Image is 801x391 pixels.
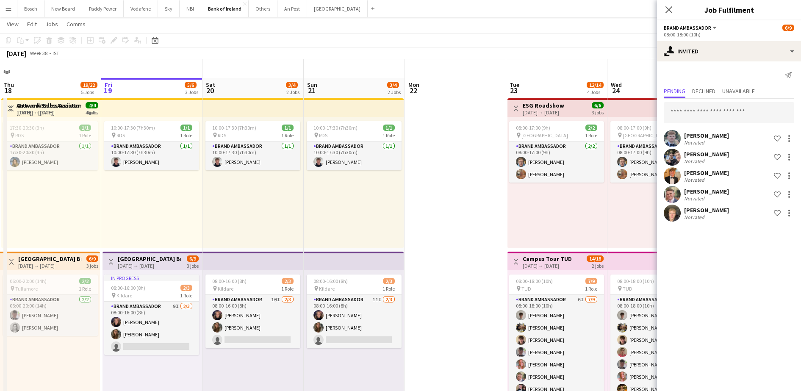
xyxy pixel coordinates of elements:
[205,86,215,95] span: 20
[684,206,729,214] div: [PERSON_NAME]
[611,81,622,89] span: Wed
[521,132,568,139] span: [GEOGRAPHIC_DATA]
[382,132,395,139] span: 1 Role
[27,20,37,28] span: Edit
[516,278,553,284] span: 08:00-18:00 (10h)
[104,121,199,170] div: 10:00-17:30 (7h30m)1/1 RDS1 RoleBrand Ambassador1/110:00-17:30 (7h30m)[PERSON_NAME]
[664,25,711,31] span: Brand Ambassador
[610,86,622,95] span: 24
[53,50,59,56] div: IST
[201,0,249,17] button: Bank of Ireland
[3,121,98,170] app-job-card: 17:30-20:30 (3h)1/1 RDS1 RoleBrand Ambassador1/117:30-20:30 (3h)[PERSON_NAME]
[592,108,604,116] div: 3 jobs
[523,102,564,109] h3: ESG Roadshow
[623,286,632,292] span: TUD
[509,141,604,183] app-card-role: Brand Ambassador2/208:00-17:00 (9h)[PERSON_NAME][PERSON_NAME]
[319,132,327,139] span: RDS
[218,286,233,292] span: Kildare
[617,125,651,131] span: 08:00-17:00 (9h)
[86,255,98,262] span: 6/9
[218,132,226,139] span: RDS
[587,255,604,262] span: 14/18
[610,121,705,183] app-job-card: 08:00-17:00 (9h)2/2 [GEOGRAPHIC_DATA]1 RoleBrand Ambassador2/208:00-17:00 (9h)[PERSON_NAME][PERSO...
[307,141,402,170] app-card-role: Brand Ambassador1/110:00-17:30 (7h30m)[PERSON_NAME]
[206,81,215,89] span: Sat
[281,132,294,139] span: 1 Role
[587,89,603,95] div: 4 Jobs
[3,275,98,336] app-job-card: 06:00-20:00 (14h)2/2 Tullamore1 RoleBrand Ambassador2/206:00-20:00 (14h)[PERSON_NAME][PERSON_NAME]
[7,20,19,28] span: View
[124,0,158,17] button: Vodafone
[782,25,794,31] span: 6/9
[118,263,181,269] div: [DATE] → [DATE]
[104,302,199,355] app-card-role: Brand Ambassador9I2/308:00-16:00 (8h)[PERSON_NAME][PERSON_NAME]
[722,88,755,94] span: Unavailable
[523,263,572,269] div: [DATE] → [DATE]
[104,275,199,281] div: In progress
[684,177,706,183] div: Not rated
[684,150,729,158] div: [PERSON_NAME]
[111,125,155,131] span: 10:00-17:30 (7h30m)
[307,121,402,170] app-job-card: 10:00-17:30 (7h30m)1/1 RDS1 RoleBrand Ambassador1/110:00-17:30 (7h30m)[PERSON_NAME]
[104,275,199,355] app-job-card: In progress08:00-16:00 (8h)2/3 Kildare1 RoleBrand Ambassador9I2/308:00-16:00 (8h)[PERSON_NAME][PE...
[523,109,564,116] div: [DATE] → [DATE]
[116,292,132,299] span: Kildare
[585,286,597,292] span: 1 Role
[684,169,729,177] div: [PERSON_NAME]
[684,195,706,202] div: Not rated
[382,286,395,292] span: 1 Role
[508,86,519,95] span: 23
[205,121,300,170] app-job-card: 10:00-17:30 (7h30m)1/1 RDS1 RoleBrand Ambassador1/110:00-17:30 (7h30m)[PERSON_NAME]
[105,81,112,89] span: Fri
[67,20,86,28] span: Comms
[684,188,729,195] div: [PERSON_NAME]
[617,278,654,284] span: 08:00-18:00 (10h)
[111,285,145,291] span: 08:00-16:00 (8h)
[7,49,26,58] div: [DATE]
[692,88,715,94] span: Declined
[205,275,300,348] app-job-card: 08:00-16:00 (8h)2/3 Kildare1 RoleBrand Ambassador10I2/308:00-16:00 (8h)[PERSON_NAME][PERSON_NAME]
[79,278,91,284] span: 2/2
[187,262,199,269] div: 3 jobs
[18,255,81,263] h3: [GEOGRAPHIC_DATA] Branding
[510,81,519,89] span: Tue
[17,0,44,17] button: Bosch
[180,285,192,291] span: 2/3
[277,0,307,17] button: An Post
[28,50,49,56] span: Week 38
[3,81,14,89] span: Thu
[307,0,368,17] button: [GEOGRAPHIC_DATA]
[18,102,81,109] h3: Artwork Sales Assistance
[212,125,256,131] span: 10:00-17:30 (7h30m)
[585,278,597,284] span: 7/9
[18,109,81,116] div: [DATE] → [DATE]
[313,125,358,131] span: 10:00-17:30 (7h30m)
[657,41,801,61] div: Invited
[407,86,419,95] span: 22
[45,20,58,28] span: Jobs
[307,275,402,348] div: 08:00-16:00 (8h)2/3 Kildare1 RoleBrand Ambassador11I2/308:00-16:00 (8h)[PERSON_NAME][PERSON_NAME]
[664,25,718,31] button: Brand Ambassador
[212,278,247,284] span: 08:00-16:00 (8h)
[307,81,317,89] span: Sun
[684,158,706,164] div: Not rated
[383,278,395,284] span: 2/3
[180,132,192,139] span: 1 Role
[86,102,98,108] span: 4/4
[282,125,294,131] span: 1/1
[3,19,22,30] a: View
[383,125,395,131] span: 1/1
[509,121,604,183] app-job-card: 08:00-17:00 (9h)2/2 [GEOGRAPHIC_DATA]1 RoleBrand Ambassador2/208:00-17:00 (9h)[PERSON_NAME][PERSO...
[623,132,669,139] span: [GEOGRAPHIC_DATA]
[116,132,125,139] span: RDS
[63,19,89,30] a: Comms
[104,141,199,170] app-card-role: Brand Ambassador1/110:00-17:30 (7h30m)[PERSON_NAME]
[79,125,91,131] span: 1/1
[387,82,399,88] span: 3/4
